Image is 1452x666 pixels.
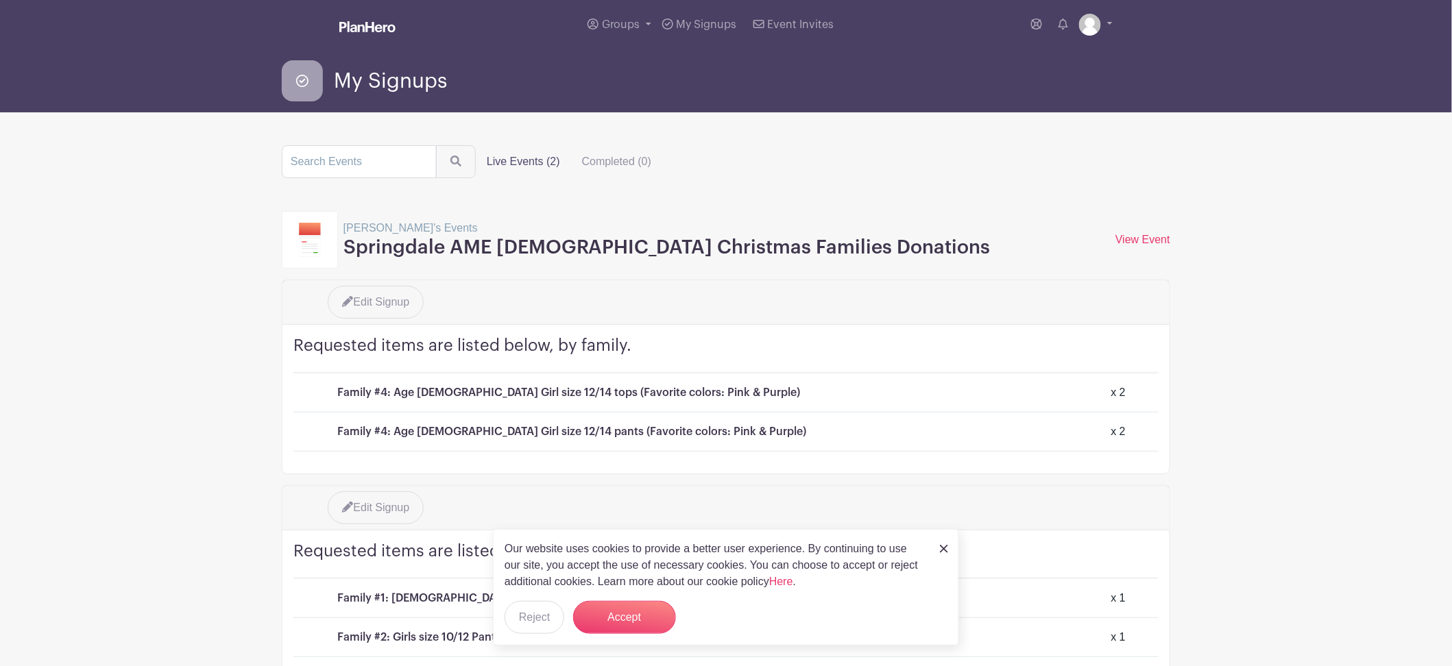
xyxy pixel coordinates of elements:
[328,286,424,319] a: Edit Signup
[343,220,991,236] p: [PERSON_NAME]'s Events
[337,384,800,401] p: Family #4: Age [DEMOGRAPHIC_DATA] Girl size 12/14 tops (Favorite colors: Pink & Purple)
[769,576,793,587] a: Here
[1111,590,1126,606] div: x 1
[940,545,948,553] img: close_button-5f87c8562297e5c2d7936805f587ecaba9071eb48480494691a3f1689db116b3.svg
[337,423,806,440] p: Family #4: Age [DEMOGRAPHIC_DATA] Girl size 12/14 pants (Favorite colors: Pink & Purple)
[1111,423,1126,440] div: x 2
[1111,629,1126,645] div: x 1
[602,19,640,30] span: Groups
[677,19,737,30] span: My Signups
[505,541,925,590] p: Our website uses cookies to provide a better user experience. By continuing to use our site, you ...
[337,629,501,645] p: Family #2: Girls size 10/12 Pants
[334,70,447,92] span: My Signups
[1111,384,1126,401] div: x 2
[476,148,662,175] div: filters
[337,590,685,606] p: Family #1: [DEMOGRAPHIC_DATA] infant: Any toy that makes noise
[1079,14,1101,36] img: default-ce2991bfa6775e67f084385cd625a349d9dcbb7a52a09fb2fda1e96e2d18dcdb.png
[1115,234,1170,245] a: View Event
[573,601,676,634] button: Accept
[339,21,396,32] img: logo_white-6c42ec7e38ccf1d336a20a19083b03d10ae64f83f12c07503d8b9e83406b4c7d.svg
[299,223,321,257] img: template1-1d21723ccb758f65a6d8259e202d49bdc7f234ccb9e8d82b8a0d19d031dd5428.svg
[293,541,1159,579] h4: Requested items are listed below, by family.
[328,491,424,524] a: Edit Signup
[767,19,834,30] span: Event Invites
[571,148,662,175] label: Completed (0)
[476,148,571,175] label: Live Events (2)
[343,236,991,260] h3: Springdale AME [DEMOGRAPHIC_DATA] Christmas Families Donations
[505,601,564,634] button: Reject
[282,145,437,178] input: Search Events
[293,336,1159,373] h4: Requested items are listed below, by family.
